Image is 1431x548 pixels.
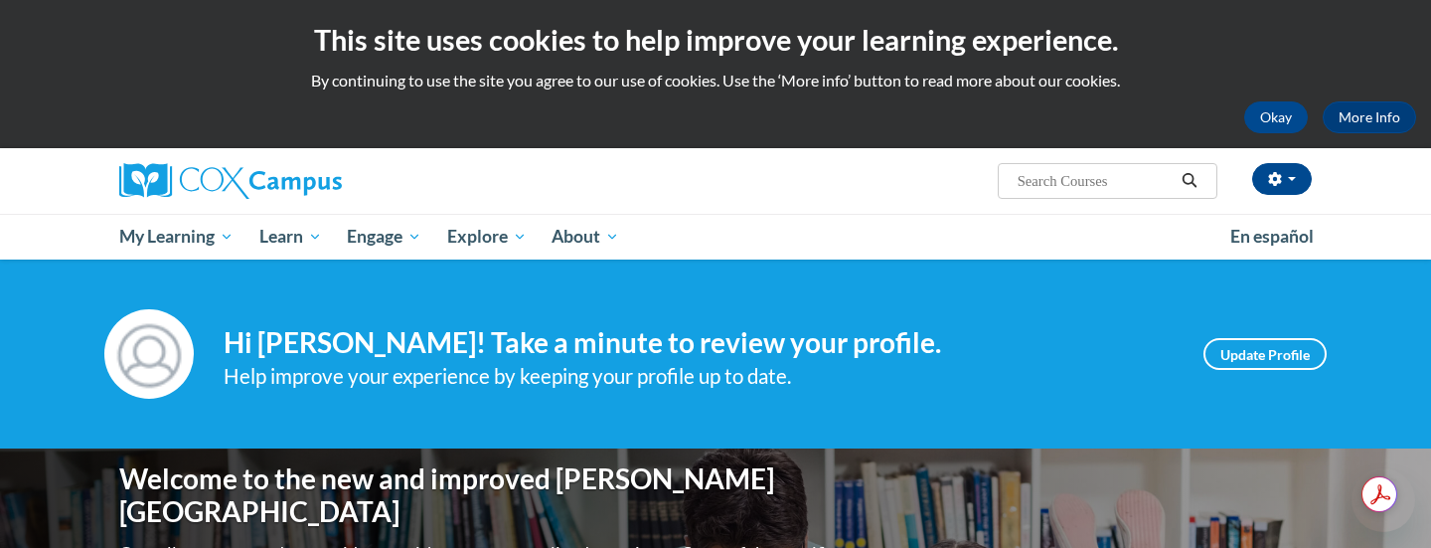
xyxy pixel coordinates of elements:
img: Cox Campus [119,163,342,199]
a: More Info [1323,101,1416,133]
a: En español [1217,216,1327,258]
a: My Learning [106,214,246,260]
button: Search [1175,169,1204,193]
p: By continuing to use the site you agree to our use of cookies. Use the ‘More info’ button to read... [15,70,1416,91]
span: My Learning [119,225,234,249]
h1: Welcome to the new and improved [PERSON_NAME][GEOGRAPHIC_DATA] [119,462,840,529]
a: Learn [246,214,335,260]
span: Explore [447,225,527,249]
h4: Hi [PERSON_NAME]! Take a minute to review your profile. [224,326,1174,360]
button: Okay [1244,101,1308,133]
button: Account Settings [1252,163,1312,195]
h2: This site uses cookies to help improve your learning experience. [15,20,1416,60]
div: Main menu [89,214,1342,260]
span: En español [1230,226,1314,247]
div: Help improve your experience by keeping your profile up to date. [224,360,1174,393]
a: Engage [334,214,434,260]
a: Explore [434,214,540,260]
iframe: Button to launch messaging window [1351,468,1415,532]
a: Cox Campus [119,163,497,199]
span: Learn [259,225,322,249]
input: Search Courses [1016,169,1175,193]
a: Update Profile [1203,338,1327,370]
span: About [552,225,619,249]
span: Engage [347,225,421,249]
a: About [540,214,633,260]
img: Profile Image [104,309,194,399]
